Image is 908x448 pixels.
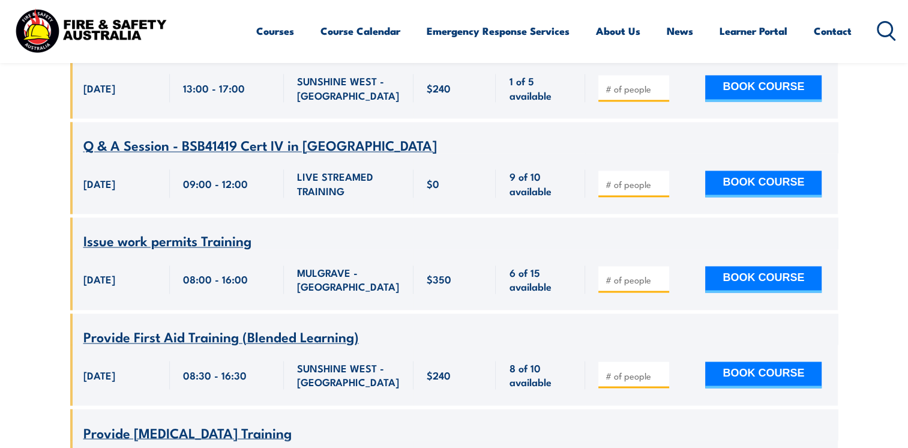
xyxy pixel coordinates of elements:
[183,272,248,286] span: 08:00 - 16:00
[83,81,115,95] span: [DATE]
[183,177,248,190] span: 09:00 - 12:00
[297,74,400,102] span: SUNSHINE WEST - [GEOGRAPHIC_DATA]
[83,272,115,286] span: [DATE]
[605,83,665,95] input: # of people
[509,361,572,389] span: 8 of 10 available
[297,265,400,294] span: MULGRAVE - [GEOGRAPHIC_DATA]
[297,361,400,389] span: SUNSHINE WEST - [GEOGRAPHIC_DATA]
[596,15,640,47] a: About Us
[427,272,451,286] span: $350
[83,138,437,153] a: Q & A Session - BSB41419 Cert IV in [GEOGRAPHIC_DATA]
[509,169,572,198] span: 9 of 10 available
[427,368,451,382] span: $240
[705,266,822,292] button: BOOK COURSE
[320,15,400,47] a: Course Calendar
[83,326,359,347] span: Provide First Aid Training (Blended Learning)
[720,15,787,47] a: Learner Portal
[705,75,822,101] button: BOOK COURSE
[83,368,115,382] span: [DATE]
[297,169,400,198] span: LIVE STREAMED TRAINING
[427,81,451,95] span: $240
[509,265,572,294] span: 6 of 15 available
[509,74,572,102] span: 1 of 5 available
[256,15,294,47] a: Courses
[605,274,665,286] input: # of people
[427,15,570,47] a: Emergency Response Services
[83,330,359,345] a: Provide First Aid Training (Blended Learning)
[83,422,292,442] span: Provide [MEDICAL_DATA] Training
[83,230,251,250] span: Issue work permits Training
[705,171,822,197] button: BOOK COURSE
[605,370,665,382] input: # of people
[83,425,292,440] a: Provide [MEDICAL_DATA] Training
[667,15,693,47] a: News
[83,177,115,190] span: [DATE]
[427,177,439,190] span: $0
[183,368,247,382] span: 08:30 - 16:30
[83,234,251,249] a: Issue work permits Training
[183,81,245,95] span: 13:00 - 17:00
[605,178,665,190] input: # of people
[83,135,437,155] span: Q & A Session - BSB41419 Cert IV in [GEOGRAPHIC_DATA]
[705,362,822,388] button: BOOK COURSE
[814,15,852,47] a: Contact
